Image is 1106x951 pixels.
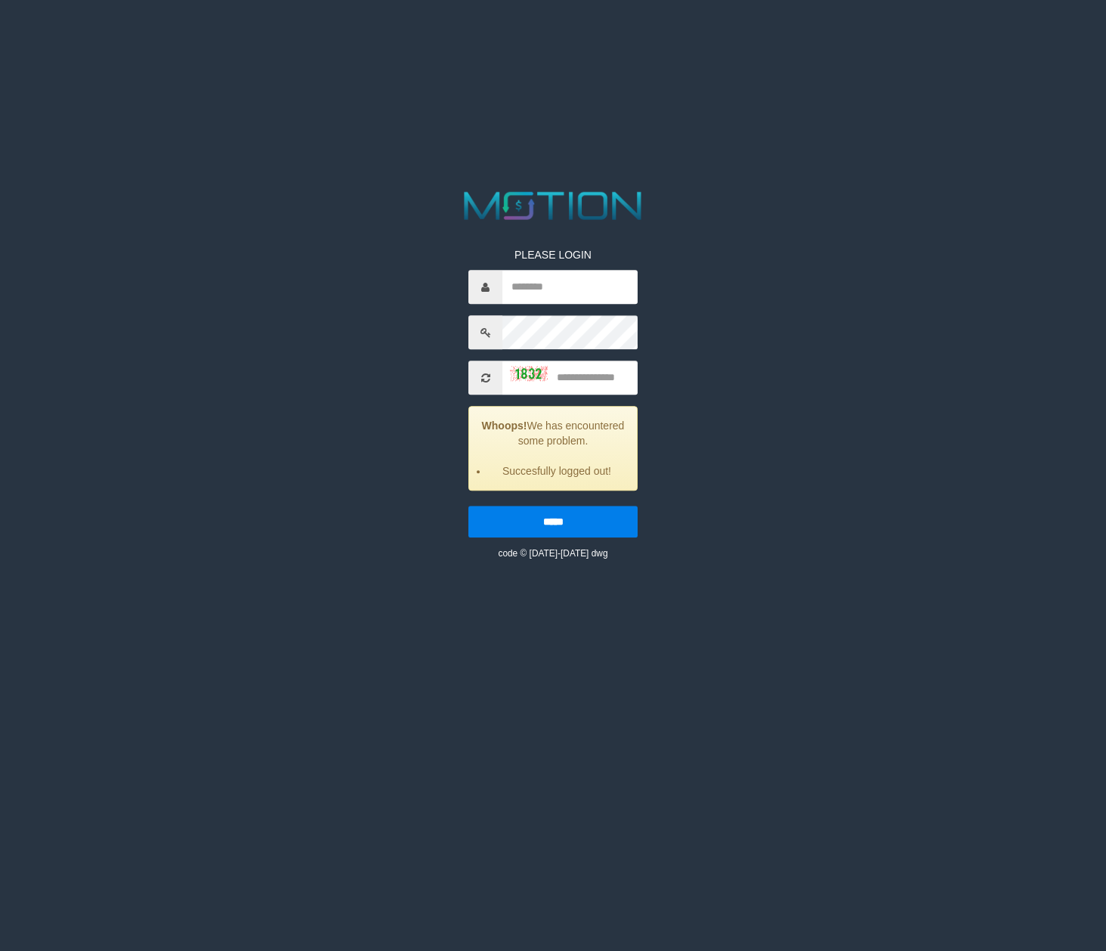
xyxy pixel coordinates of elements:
[498,549,607,559] small: code © [DATE]-[DATE] dwg
[456,187,650,225] img: MOTION_logo.png
[488,464,626,479] li: Succesfully logged out!
[510,366,548,381] img: captcha
[468,407,638,491] div: We has encountered some problem.
[468,248,638,263] p: PLEASE LOGIN
[482,420,527,432] strong: Whoops!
